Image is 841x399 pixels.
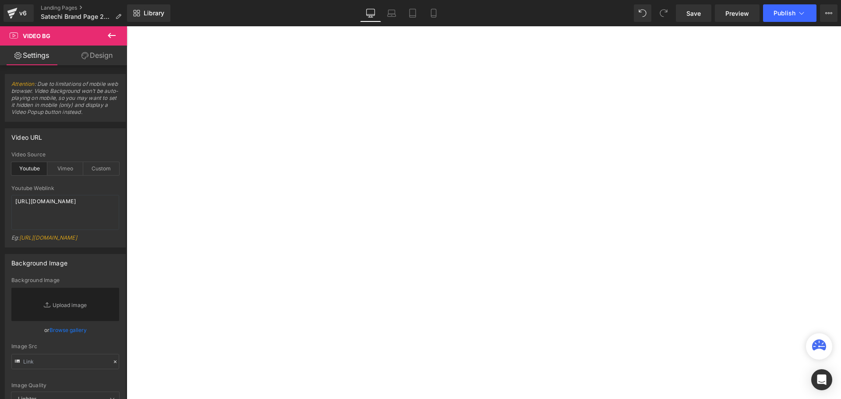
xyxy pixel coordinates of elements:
div: Video Source [11,152,119,158]
span: Video Bg [23,32,50,39]
div: v6 [18,7,28,19]
div: Vimeo [47,162,83,175]
button: More [820,4,837,22]
a: Design [65,46,129,65]
a: Laptop [381,4,402,22]
button: Undo [634,4,651,22]
button: Publish [763,4,816,22]
div: Open Intercom Messenger [811,369,832,390]
span: Library [144,9,164,17]
div: Background Image [11,254,67,267]
a: Mobile [423,4,444,22]
a: [URL][DOMAIN_NAME] [19,234,77,241]
a: Preview [715,4,760,22]
span: Save [686,9,701,18]
div: Eg: [11,234,119,247]
div: Video URL [11,129,42,141]
a: Attention [11,81,35,87]
a: Desktop [360,4,381,22]
a: Browse gallery [49,322,87,338]
div: Image Src [11,343,119,350]
span: Preview [725,9,749,18]
div: Custom [83,162,119,175]
div: Youtube [11,162,47,175]
a: Tablet [402,4,423,22]
div: or [11,325,119,335]
a: New Library [127,4,170,22]
a: v6 [4,4,34,22]
a: Landing Pages [41,4,128,11]
span: Satechi Brand Page 2025 [41,13,112,20]
div: Image Quality [11,382,119,388]
span: Publish [774,10,795,17]
input: Link [11,354,119,369]
div: Youtube Weblink [11,185,119,191]
div: Background Image [11,277,119,283]
button: Redo [655,4,672,22]
span: : Due to limitations of mobile web browser. Video Background won't be auto-playing on mobile, so ... [11,81,119,121]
